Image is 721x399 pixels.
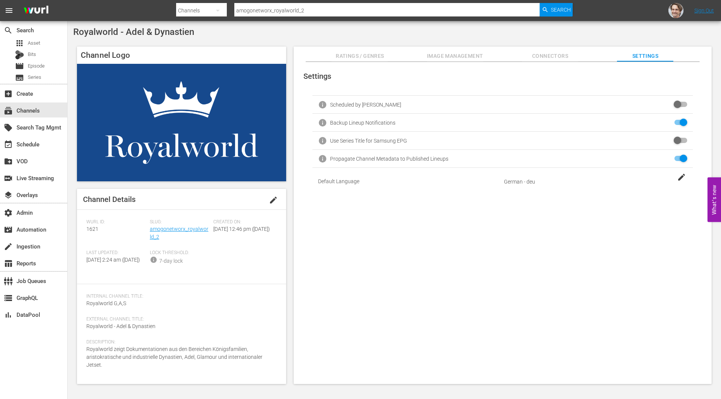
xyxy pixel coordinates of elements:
[522,51,578,61] span: Connectors
[318,154,327,163] span: info
[330,138,407,144] div: Use Series Title for Samsung EPG
[15,50,24,59] div: Bits
[86,323,155,329] span: Royalworld - Adel & Dynastien
[150,256,157,263] span: info
[318,136,327,145] span: info
[551,3,571,17] span: Search
[86,339,273,345] span: Description:
[4,191,13,200] span: Overlays
[330,120,395,126] div: Backup Lineup Notifications
[4,208,13,217] span: Admin
[15,73,24,82] span: Series
[77,47,286,64] h4: Channel Logo
[4,123,13,132] span: Search Tag Mgmt
[28,39,40,47] span: Asset
[4,277,13,286] span: Job Queues
[86,294,273,300] span: Internal Channel Title:
[332,51,388,61] span: Ratings / Genres
[4,294,13,303] span: GraphQL
[150,250,210,256] span: Lock Threshold:
[4,89,13,98] span: Create
[4,225,13,234] span: Automation
[15,62,24,71] span: Episode
[150,219,210,225] span: Slug:
[5,6,14,15] span: menu
[330,156,448,162] div: Propagate Channel Metadata to Published Lineups
[15,39,24,48] span: Asset
[83,195,136,204] span: Channel Details
[330,102,401,108] div: Scheduled by [PERSON_NAME]
[318,178,359,184] span: Default Language
[28,62,45,70] span: Episode
[318,118,327,127] span: info
[540,3,573,17] button: Search
[4,157,13,166] span: VOD
[694,8,714,14] a: Sign Out
[668,3,683,18] img: photo.jpg
[77,64,286,181] img: Royalworld - Adel & Dynastien
[4,26,13,35] span: Search
[86,250,146,256] span: Last Updated:
[18,2,54,20] img: ans4CAIJ8jUAAAAAAAAAAAAAAAAAAAAAAAAgQb4GAAAAAAAAAAAAAAAAAAAAAAAAJMjXAAAAAAAAAAAAAAAAAAAAAAAAgAT5G...
[150,226,208,240] a: amogonetworx_royalworld_2
[86,346,262,368] span: Royalworld zeigt Dokumentationen aus den Bereichen Königsfamilien, aristokratische und industriel...
[86,226,98,232] span: 1621
[86,219,146,225] span: Wurl ID:
[318,100,327,109] span: info
[427,51,483,61] span: Image Management
[4,174,13,183] span: Live Streaming
[4,259,13,268] span: Reports
[264,191,282,209] button: edit
[303,72,331,81] span: Settings
[269,196,278,205] span: edit
[28,74,41,81] span: Series
[86,257,140,263] span: [DATE] 2:24 am ([DATE])
[159,257,183,265] div: 7-day lock
[363,168,676,186] div: German - deu
[4,140,13,149] span: Schedule
[86,316,273,322] span: External Channel Title:
[707,177,721,222] button: Open Feedback Widget
[73,27,194,37] span: Royalworld - Adel & Dynastien
[213,219,273,225] span: Created On:
[28,51,36,58] span: Bits
[4,242,13,251] span: Ingestion
[213,226,270,232] span: [DATE] 12:46 pm ([DATE])
[4,310,13,319] span: DataPool
[617,51,673,61] span: Settings
[4,106,13,115] span: Channels
[86,300,126,306] span: Royalworld G,A,S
